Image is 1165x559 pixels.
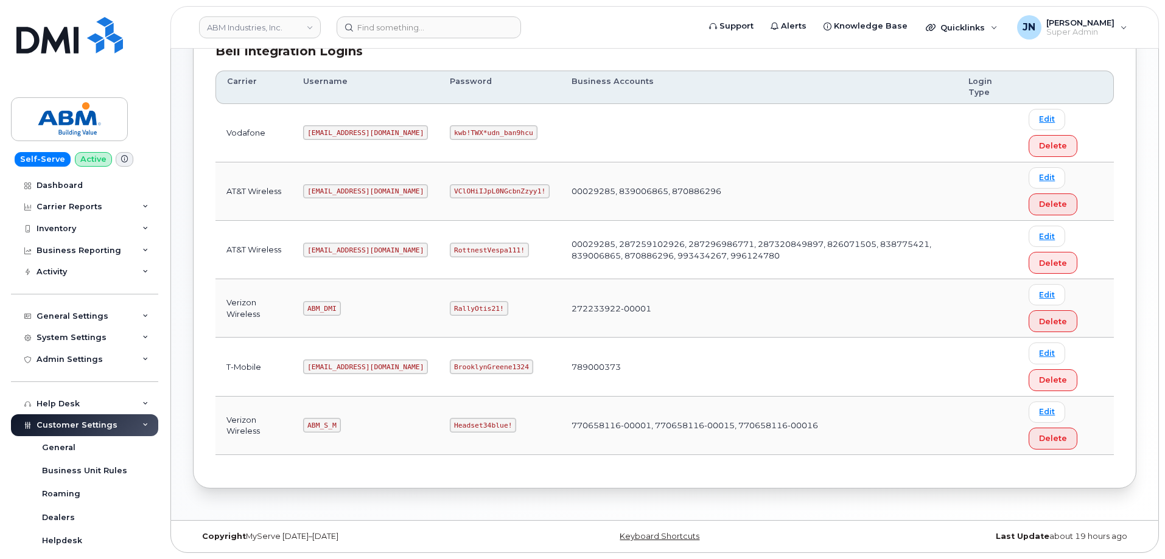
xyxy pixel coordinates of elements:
[1029,226,1065,247] a: Edit
[1029,342,1065,364] a: Edit
[561,338,957,396] td: 789000373
[1029,135,1077,157] button: Delete
[957,71,1018,104] th: Login Type
[1029,252,1077,274] button: Delete
[1039,374,1067,386] span: Delete
[762,14,815,38] a: Alerts
[215,221,292,279] td: AT&T Wireless
[996,532,1049,541] strong: Last Update
[215,71,292,104] th: Carrier
[303,301,340,316] code: ABM_DMI
[561,221,957,279] td: 00029285, 287259102926, 287296986771, 287320849897, 826071505, 838775421, 839006865, 870886296, 9...
[215,338,292,396] td: T-Mobile
[1039,257,1067,269] span: Delete
[815,14,916,38] a: Knowledge Base
[303,359,428,374] code: [EMAIL_ADDRESS][DOMAIN_NAME]
[303,184,428,199] code: [EMAIL_ADDRESS][DOMAIN_NAME]
[1029,167,1065,189] a: Edit
[450,418,516,432] code: Headset34blue!
[292,71,439,104] th: Username
[199,16,321,38] a: ABM Industries, Inc.
[450,184,550,199] code: VClOHiIJpL0NGcbnZzyy1!
[450,125,537,140] code: kwb!TWX*udn_ban9hcu
[450,243,529,257] code: RottnestVespa111!
[450,359,533,374] code: BrooklynGreene1324
[561,162,957,221] td: 00029285, 839006865, 870886296
[303,418,340,432] code: ABM_S_M
[834,20,908,32] span: Knowledge Base
[1029,284,1065,305] a: Edit
[1046,18,1114,27] span: [PERSON_NAME]
[450,301,508,316] code: RallyOtis21!
[1039,140,1067,151] span: Delete
[822,532,1136,541] div: about 19 hours ago
[1009,15,1136,40] div: Joe Nguyen Jr.
[193,532,508,541] div: MyServe [DATE]–[DATE]
[561,279,957,338] td: 272233922-00001
[1039,432,1067,444] span: Delete
[940,23,985,32] span: Quicklinks
[215,104,292,162] td: Vodafone
[719,20,754,32] span: Support
[781,20,806,32] span: Alerts
[337,16,521,38] input: Find something...
[620,532,699,541] a: Keyboard Shortcuts
[202,532,246,541] strong: Copyright
[215,397,292,455] td: Verizon Wireless
[303,243,428,257] code: [EMAIL_ADDRESS][DOMAIN_NAME]
[1029,310,1077,332] button: Delete
[1029,428,1077,450] button: Delete
[1029,193,1077,215] button: Delete
[439,71,561,104] th: Password
[1039,198,1067,210] span: Delete
[561,71,957,104] th: Business Accounts
[215,43,1114,60] div: Bell Integration Logins
[1039,316,1067,327] span: Delete
[917,15,1006,40] div: Quicklinks
[1029,369,1077,391] button: Delete
[701,14,762,38] a: Support
[561,397,957,455] td: 770658116-00001, 770658116-00015, 770658116-00016
[303,125,428,140] code: [EMAIL_ADDRESS][DOMAIN_NAME]
[1046,27,1114,37] span: Super Admin
[1029,401,1065,423] a: Edit
[1023,20,1035,35] span: JN
[215,279,292,338] td: Verizon Wireless
[215,162,292,221] td: AT&T Wireless
[1029,109,1065,130] a: Edit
